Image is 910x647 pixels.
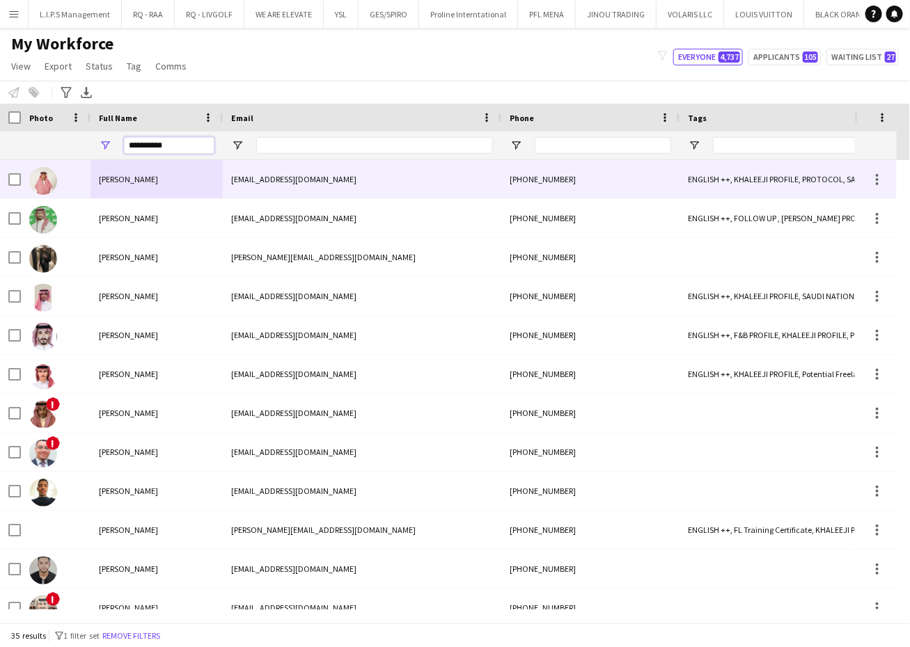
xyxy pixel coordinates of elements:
button: YSL [324,1,359,28]
img: Ibrahim Al Ghamdi [29,323,57,351]
div: [EMAIL_ADDRESS][DOMAIN_NAME] [223,394,501,432]
span: Photo [29,113,53,123]
button: VOLARIS LLC [657,1,724,28]
button: JINOU TRADING [576,1,657,28]
div: [PHONE_NUMBER] [501,316,680,354]
button: BLACK ORANGE [804,1,883,28]
button: Remove filters [100,628,163,644]
div: [EMAIL_ADDRESS][DOMAIN_NAME] [223,472,501,510]
img: Ibrahim Ali [29,557,57,584]
button: Open Filter Menu [688,139,700,152]
span: [PERSON_NAME] [99,564,158,574]
span: View [11,60,31,72]
div: [EMAIL_ADDRESS][DOMAIN_NAME] [223,355,501,393]
input: Phone Filter Input [535,137,671,154]
span: [PERSON_NAME] [99,369,158,379]
button: Waiting list27 [826,49,899,65]
div: [PHONE_NUMBER] [501,472,680,510]
div: [EMAIL_ADDRESS][DOMAIN_NAME] [223,160,501,198]
span: Status [86,60,113,72]
span: [PERSON_NAME] [99,174,158,184]
span: [PERSON_NAME] [99,602,158,613]
img: Ibrahim Altaweel [29,440,57,468]
div: [EMAIL_ADDRESS][DOMAIN_NAME] [223,589,501,627]
span: Tag [127,60,141,72]
button: Open Filter Menu [99,139,111,152]
img: Ibrahim Alsalman [29,206,57,234]
span: [PERSON_NAME] [99,213,158,223]
img: Ibrahim alhomoud [29,596,57,623]
a: Comms [150,57,192,75]
div: [PHONE_NUMBER] [501,394,680,432]
a: Status [80,57,118,75]
div: [EMAIL_ADDRESS][DOMAIN_NAME] [223,550,501,588]
div: [EMAIL_ADDRESS][DOMAIN_NAME] [223,277,501,315]
div: [PHONE_NUMBER] [501,160,680,198]
span: Full Name [99,113,137,123]
button: Proline Interntational [419,1,518,28]
button: WE ARE ELEVATE [244,1,324,28]
div: [PERSON_NAME][EMAIL_ADDRESS][DOMAIN_NAME] [223,511,501,549]
span: 105 [803,51,818,63]
span: Phone [510,113,534,123]
div: [EMAIL_ADDRESS][DOMAIN_NAME] [223,199,501,237]
div: [PERSON_NAME][EMAIL_ADDRESS][DOMAIN_NAME] [223,238,501,276]
app-action-btn: Advanced filters [58,84,74,101]
div: [EMAIL_ADDRESS][DOMAIN_NAME] [223,316,501,354]
div: [PHONE_NUMBER] [501,550,680,588]
button: Applicants105 [748,49,821,65]
img: Ibrahim Alsultan [29,167,57,195]
span: ! [46,436,60,450]
span: My Workforce [11,33,113,54]
button: Everyone4,737 [673,49,743,65]
a: Export [39,57,77,75]
img: Ibrahim Al Saafani [29,518,57,545]
span: ! [46,592,60,606]
button: RQ - LIVGOLF [175,1,244,28]
button: Open Filter Menu [231,139,244,152]
span: Comms [155,60,187,72]
div: [PHONE_NUMBER] [501,355,680,393]
input: Email Filter Input [256,137,493,154]
span: Export [45,60,72,72]
div: [PHONE_NUMBER] [501,277,680,315]
span: [PERSON_NAME] [99,408,158,418]
a: Tag [121,57,147,75]
span: [PERSON_NAME] [99,486,158,496]
span: 4,737 [719,51,740,63]
img: Ibrahim Alasiri [29,401,57,429]
img: Ibrahim Alhammad [29,284,57,312]
div: [PHONE_NUMBER] [501,589,680,627]
button: RQ - RAA [122,1,175,28]
span: [PERSON_NAME] [99,252,158,262]
input: Full Name Filter Input [124,137,214,154]
img: Ibrahim Alrasheed [29,362,57,390]
span: [PERSON_NAME] [99,525,158,535]
span: ! [46,397,60,411]
button: LOUIS VUITTON [724,1,804,28]
div: [PHONE_NUMBER] [501,433,680,471]
button: GES/SPIRO [359,1,419,28]
img: Ibrahim Ali [29,245,57,273]
div: [PHONE_NUMBER] [501,199,680,237]
span: [PERSON_NAME] [99,330,158,340]
span: Email [231,113,253,123]
span: Tags [688,113,707,123]
div: [PHONE_NUMBER] [501,511,680,549]
button: L.I.P.S Management [29,1,122,28]
img: Ibrahim Alkhder [29,479,57,506]
button: Open Filter Menu [510,139,522,152]
a: View [6,57,36,75]
button: PFL MENA [518,1,576,28]
div: [PHONE_NUMBER] [501,238,680,276]
div: [EMAIL_ADDRESS][DOMAIN_NAME] [223,433,501,471]
span: [PERSON_NAME] [99,447,158,457]
span: 1 filter set [63,630,100,641]
span: [PERSON_NAME] [99,291,158,301]
span: 27 [885,51,896,63]
app-action-btn: Export XLSX [78,84,95,101]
